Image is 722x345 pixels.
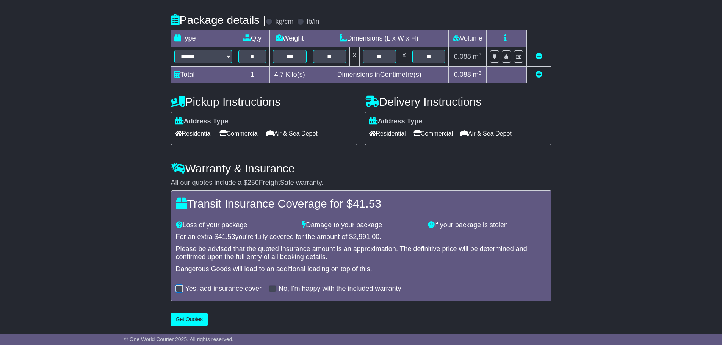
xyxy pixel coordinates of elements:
[275,18,293,26] label: kg/cm
[369,117,423,126] label: Address Type
[473,71,482,78] span: m
[175,128,212,139] span: Residential
[279,285,401,293] label: No, I'm happy with the included warranty
[310,30,449,47] td: Dimensions (L x W x H)
[176,197,547,210] h4: Transit Insurance Coverage for $
[235,67,269,83] td: 1
[349,47,359,67] td: x
[171,67,235,83] td: Total
[479,52,482,58] sup: 3
[424,221,550,229] div: If your package is stolen
[479,70,482,76] sup: 3
[266,128,318,139] span: Air & Sea Depot
[171,95,357,108] h4: Pickup Instructions
[307,18,319,26] label: lb/in
[269,30,310,47] td: Weight
[473,53,482,60] span: m
[536,53,542,60] a: Remove this item
[310,67,449,83] td: Dimensions in Centimetre(s)
[185,285,262,293] label: Yes, add insurance cover
[454,71,471,78] span: 0.088
[172,221,298,229] div: Loss of your package
[218,233,235,240] span: 41.53
[536,71,542,78] a: Add new item
[269,67,310,83] td: Kilo(s)
[176,245,547,261] div: Please be advised that the quoted insurance amount is an approximation. The definitive price will...
[171,162,551,175] h4: Warranty & Insurance
[413,128,453,139] span: Commercial
[353,233,379,240] span: 2,991.00
[298,221,424,229] div: Damage to your package
[175,117,229,126] label: Address Type
[399,47,409,67] td: x
[171,179,551,187] div: All our quotes include a $ FreightSafe warranty.
[171,313,208,326] button: Get Quotes
[176,265,547,273] div: Dangerous Goods will lead to an additional loading on top of this.
[353,197,381,210] span: 41.53
[369,128,406,139] span: Residential
[460,128,512,139] span: Air & Sea Depot
[124,336,234,342] span: © One World Courier 2025. All rights reserved.
[454,53,471,60] span: 0.088
[274,71,284,78] span: 4.7
[176,233,547,241] div: For an extra $ you're fully covered for the amount of $ .
[235,30,269,47] td: Qty
[171,14,266,26] h4: Package details |
[365,95,551,108] h4: Delivery Instructions
[247,179,259,186] span: 250
[171,30,235,47] td: Type
[219,128,259,139] span: Commercial
[449,30,487,47] td: Volume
